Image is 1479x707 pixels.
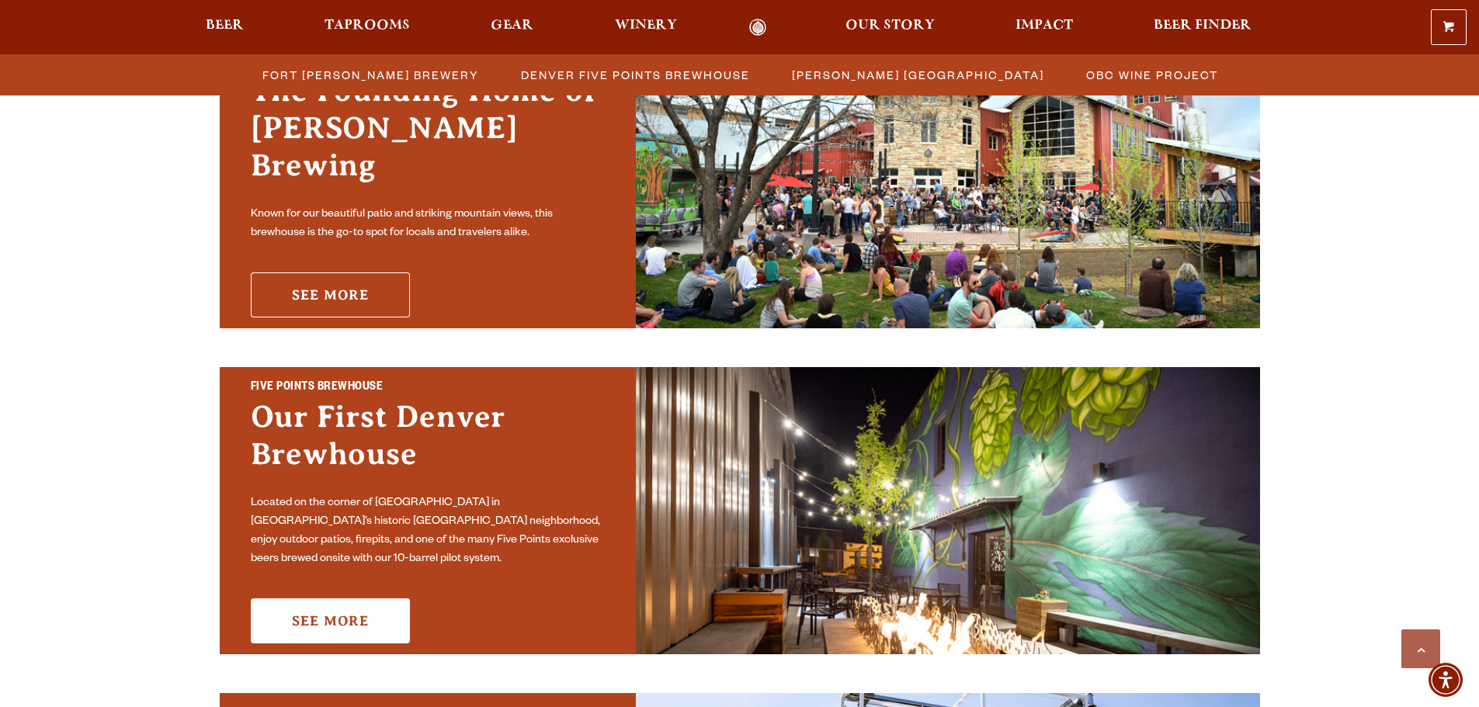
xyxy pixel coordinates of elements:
a: Winery [605,19,687,36]
span: Taprooms [325,19,410,32]
span: OBC Wine Project [1086,64,1218,86]
span: Winery [615,19,677,32]
span: Beer Finder [1154,19,1252,32]
span: Impact [1016,19,1073,32]
a: Odell Home [729,19,787,36]
h2: Five Points Brewhouse [251,378,605,398]
span: [PERSON_NAME] [GEOGRAPHIC_DATA] [792,64,1044,86]
a: Our Story [835,19,945,36]
span: Fort [PERSON_NAME] Brewery [262,64,479,86]
a: Gear [481,19,543,36]
a: Denver Five Points Brewhouse [512,64,758,86]
a: Beer [196,19,254,36]
a: Taprooms [314,19,420,36]
a: See More [251,598,410,643]
a: Impact [1005,19,1083,36]
span: Beer [206,19,244,32]
p: Known for our beautiful patio and striking mountain views, this brewhouse is the go-to spot for l... [251,206,605,243]
img: Fort Collins Brewery & Taproom' [636,41,1260,328]
h3: The Founding Home of [PERSON_NAME] Brewing [251,72,605,199]
span: Our Story [845,19,935,32]
h3: Our First Denver Brewhouse [251,398,605,488]
a: [PERSON_NAME] [GEOGRAPHIC_DATA] [783,64,1052,86]
a: Scroll to top [1401,629,1440,668]
div: Accessibility Menu [1429,663,1463,697]
a: See More [251,272,410,317]
img: Promo Card Aria Label' [636,367,1260,654]
p: Located on the corner of [GEOGRAPHIC_DATA] in [GEOGRAPHIC_DATA]’s historic [GEOGRAPHIC_DATA] neig... [251,494,605,569]
span: Gear [491,19,533,32]
a: Fort [PERSON_NAME] Brewery [253,64,487,86]
span: Denver Five Points Brewhouse [521,64,750,86]
a: OBC Wine Project [1077,64,1226,86]
a: Beer Finder [1144,19,1262,36]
